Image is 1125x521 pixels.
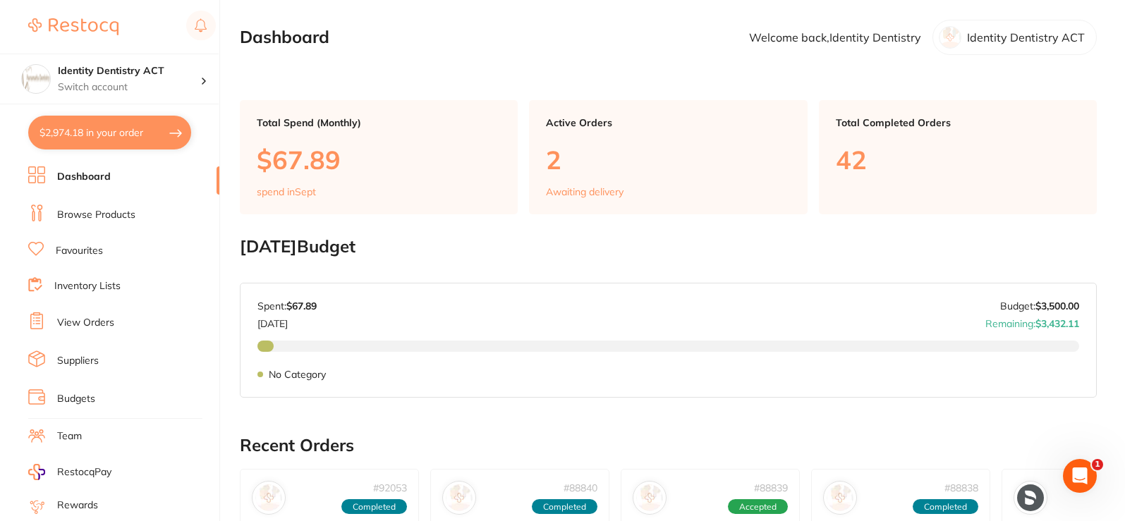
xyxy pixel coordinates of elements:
[1017,484,1044,511] img: Dentsply Sirona
[819,100,1097,214] a: Total Completed Orders42
[257,145,501,174] p: $67.89
[1035,317,1079,330] strong: $3,432.11
[1092,459,1103,470] span: 1
[57,392,95,406] a: Budgets
[57,429,82,443] a: Team
[28,464,45,480] img: RestocqPay
[57,354,99,368] a: Suppliers
[240,100,518,214] a: Total Spend (Monthly)$67.89spend inSept
[529,100,807,214] a: Active Orders2Awaiting delivery
[257,312,317,329] p: [DATE]
[827,484,853,511] img: Dentavision
[57,170,111,184] a: Dashboard
[240,237,1097,257] h2: [DATE] Budget
[28,11,118,43] a: Restocq Logo
[967,31,1085,44] p: Identity Dentistry ACT
[54,279,121,293] a: Inventory Lists
[257,186,316,197] p: spend in Sept
[56,244,103,258] a: Favourites
[749,31,921,44] p: Welcome back, Identity Dentistry
[728,499,788,515] span: Accepted
[944,482,978,494] p: # 88838
[546,145,790,174] p: 2
[28,116,191,149] button: $2,974.18 in your order
[57,316,114,330] a: View Orders
[269,369,326,380] p: No Category
[286,300,317,312] strong: $67.89
[28,464,111,480] a: RestocqPay
[257,117,501,128] p: Total Spend (Monthly)
[754,482,788,494] p: # 88839
[373,482,407,494] p: # 92053
[546,186,624,197] p: Awaiting delivery
[913,499,978,515] span: Completed
[564,482,597,494] p: # 88840
[255,484,282,511] img: BOC
[341,499,407,515] span: Completed
[57,208,135,222] a: Browse Products
[836,117,1080,128] p: Total Completed Orders
[532,499,597,515] span: Completed
[985,312,1079,329] p: Remaining:
[240,27,329,47] h2: Dashboard
[58,80,200,94] p: Switch account
[57,498,98,513] a: Rewards
[546,117,790,128] p: Active Orders
[257,300,317,312] p: Spent:
[1000,300,1079,312] p: Budget:
[58,64,200,78] h4: Identity Dentistry ACT
[22,65,50,93] img: Identity Dentistry ACT
[1035,300,1079,312] strong: $3,500.00
[240,436,1097,455] h2: Recent Orders
[836,145,1080,174] p: 42
[446,484,473,511] img: Nobel Biocare
[1063,459,1097,493] iframe: Intercom live chat
[636,484,663,511] img: Henry Schein Halas
[28,18,118,35] img: Restocq Logo
[57,465,111,479] span: RestocqPay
